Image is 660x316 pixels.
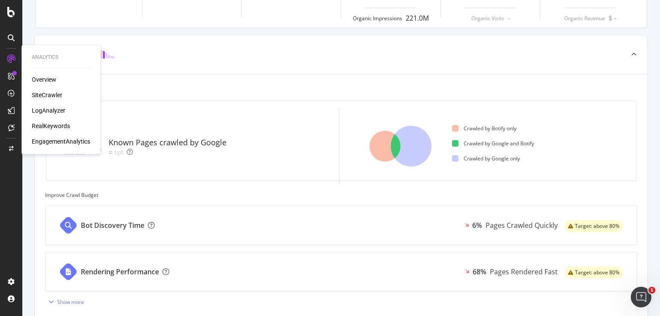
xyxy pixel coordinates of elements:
[109,137,226,148] div: Known Pages crawled by Google
[45,252,637,291] a: Rendering Performance68%Pages Rendered Fastwarning label
[565,267,623,279] div: warning label
[32,91,62,99] a: SiteCrawler
[45,295,84,309] button: Show more
[631,287,651,307] iframe: Intercom live chat
[57,298,84,306] div: Show more
[575,270,620,275] span: Target: above 80%
[45,191,637,199] div: Improve Crawl Budget
[452,140,534,147] div: Crawled by Google and Botify
[473,267,486,277] div: 68%
[101,50,114,58] img: block-icon
[486,221,558,230] div: Pages Crawled Quickly
[81,267,159,277] div: Rendering Performance
[490,267,558,277] div: Pages Rendered Fast
[406,13,429,23] div: 221.0M
[452,155,520,162] div: Crawled by Google only
[45,206,637,245] a: Bot Discovery Time6%Pages Crawled Quicklywarning label
[32,106,65,115] a: LogAnalyzer
[648,287,655,294] span: 1
[472,221,482,230] div: 6%
[114,148,123,157] div: 1pt
[353,15,402,22] div: Organic Impressions
[32,54,90,61] div: Analytics
[32,75,56,84] a: Overview
[32,137,90,146] a: EngagementAnalytics
[565,220,623,232] div: warning label
[575,224,620,229] span: Target: above 80%
[32,122,70,130] a: RealKeywords
[109,151,112,154] img: Equal
[452,125,516,132] div: Crawled by Botify only
[81,221,144,230] div: Bot Discovery Time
